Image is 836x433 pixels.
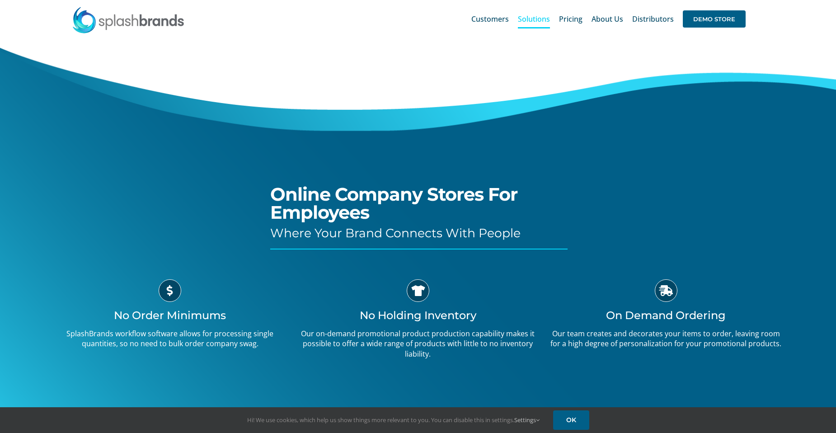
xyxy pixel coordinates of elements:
h3: No Order Minimums [53,309,287,322]
span: Hi! We use cookies, which help us show things more relevant to you. You can disable this in setti... [247,416,540,424]
span: Pricing [559,15,582,23]
a: OK [553,410,589,430]
span: About Us [592,15,623,23]
a: Pricing [559,5,582,33]
span: DEMO STORE [683,10,746,28]
a: Customers [471,5,509,33]
a: Distributors [632,5,674,33]
a: Settings [514,416,540,424]
h3: On Demand Ordering [549,309,783,322]
nav: Main Menu [471,5,746,33]
a: DEMO STORE [683,5,746,33]
span: Where Your Brand Connects With People [270,226,521,240]
span: Customers [471,15,509,23]
p: Our on-demand promotional product production capability makes it possible to offer a wide range o... [301,329,535,359]
span: Distributors [632,15,674,23]
span: Online Company Stores For Employees [270,183,517,223]
img: SplashBrands.com Logo [72,6,185,33]
span: Solutions [518,15,550,23]
p: SplashBrands workflow software allows for processing single quantities, so no need to bulk order ... [53,329,287,349]
h3: No Holding Inventory [301,309,535,322]
p: Our team creates and decorates your items to order, leaving room for a high degree of personaliza... [549,329,783,349]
